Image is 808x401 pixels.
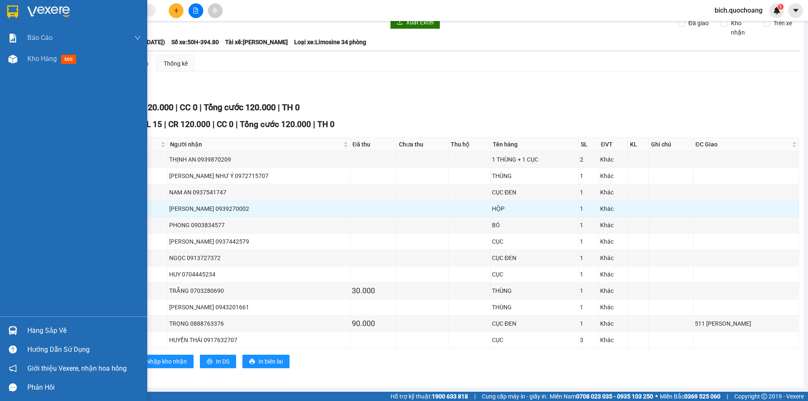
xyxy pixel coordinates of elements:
div: TRẮNG 0703280690 [169,286,348,295]
span: Đã giao [685,19,712,28]
img: solution-icon [8,34,17,42]
div: THỊNH AN 0939870209 [169,155,348,164]
span: printer [207,359,213,365]
div: Khác [600,270,627,279]
sup: 1 [778,4,784,10]
span: aim [212,8,218,13]
span: CR 120.000 [168,120,210,129]
span: message [9,383,17,391]
span: Tổng cước 120.000 [240,120,311,129]
span: CR 120.000 [130,102,173,112]
div: BÓ [492,220,577,230]
span: down [134,35,141,41]
th: Thu hộ [449,138,491,151]
div: [PERSON_NAME] 0939270002 [169,204,348,213]
div: Khác [600,303,627,312]
th: SL [579,138,599,151]
div: Khác [600,204,627,213]
div: Khác [600,286,627,295]
span: Báo cáo [27,32,53,43]
th: Chưa thu [397,138,449,151]
span: Loại xe: Limosine 34 phòng [294,37,366,47]
span: 1 [779,4,782,10]
button: downloadXuất Excel [390,16,440,29]
th: Ghi chú [649,138,693,151]
strong: 1900 633 818 [432,393,468,400]
span: plus [173,8,179,13]
span: | [175,102,178,112]
span: | [236,120,238,129]
span: Hỗ trợ kỹ thuật: [391,392,468,401]
span: Trên xe [770,19,795,28]
th: Đã thu [351,138,397,151]
div: 1 [580,270,597,279]
span: Giới thiệu Vexere, nhận hoa hồng [27,363,127,374]
div: 511 [PERSON_NAME] [695,319,797,328]
span: ⚪️ [655,395,658,398]
span: Kho hàng [27,55,57,63]
span: Miền Bắc [660,392,720,401]
div: 1 [580,303,597,312]
div: 1 [580,204,597,213]
span: | [474,392,476,401]
div: CỤC ĐEN [492,253,577,263]
span: TH 0 [282,102,300,112]
span: | [727,392,728,401]
div: 1 [580,220,597,230]
span: printer [249,359,255,365]
div: 1 [580,253,597,263]
div: 1 [580,171,597,181]
span: In DS [216,357,229,366]
div: THÙNG [492,171,577,181]
div: HUY 0704445234 [169,270,348,279]
span: | [199,102,202,112]
span: Kho nhận [728,19,757,37]
span: Miền Nam [550,392,653,401]
div: CỤC [492,237,577,246]
img: icon-new-feature [773,7,781,14]
div: 1 [580,188,597,197]
span: Người nhận [170,140,341,149]
div: 2 [580,155,597,164]
div: 1 [580,319,597,328]
div: CỤC ĐEN [492,188,577,197]
button: plus [169,3,183,18]
div: Hàng sắp về [27,324,141,337]
div: NGỌC 0913727372 [169,253,348,263]
span: Nhập kho nhận [146,357,187,366]
div: [PERSON_NAME] 0943201661 [169,303,348,312]
button: aim [208,3,223,18]
span: notification [9,364,17,372]
div: Khác [600,155,627,164]
div: CỤC [492,270,577,279]
div: [PERSON_NAME] 0937442579 [169,237,348,246]
span: TH 0 [317,120,335,129]
span: caret-down [792,7,800,14]
span: Tài xế: [PERSON_NAME] [225,37,288,47]
img: logo-vxr [7,5,18,18]
div: Khác [600,171,627,181]
div: Phản hồi [27,381,141,394]
span: mới [61,55,76,64]
th: Tên hàng [491,138,579,151]
span: Cung cấp máy in - giấy in: [482,392,548,401]
div: HỘP [492,204,577,213]
span: copyright [761,393,767,399]
span: | [278,102,280,112]
div: 1 [580,237,597,246]
span: CC 0 [217,120,234,129]
span: SL 15 [141,120,162,129]
strong: 0369 525 060 [684,393,720,400]
img: warehouse-icon [8,55,17,64]
span: Số xe: 50H-394.80 [171,37,219,47]
div: PHONG 0903834577 [169,220,348,230]
div: NAM AN 0937541747 [169,188,348,197]
th: KL [628,138,649,151]
button: caret-down [788,3,803,18]
strong: 0708 023 035 - 0935 103 250 [576,393,653,400]
div: HUYỀN THÁI 0917632707 [169,335,348,345]
div: CỤC ĐEN [492,319,577,328]
span: Xuất Excel [406,18,433,27]
span: In biên lai [258,357,283,366]
button: printerIn DS [200,355,236,368]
